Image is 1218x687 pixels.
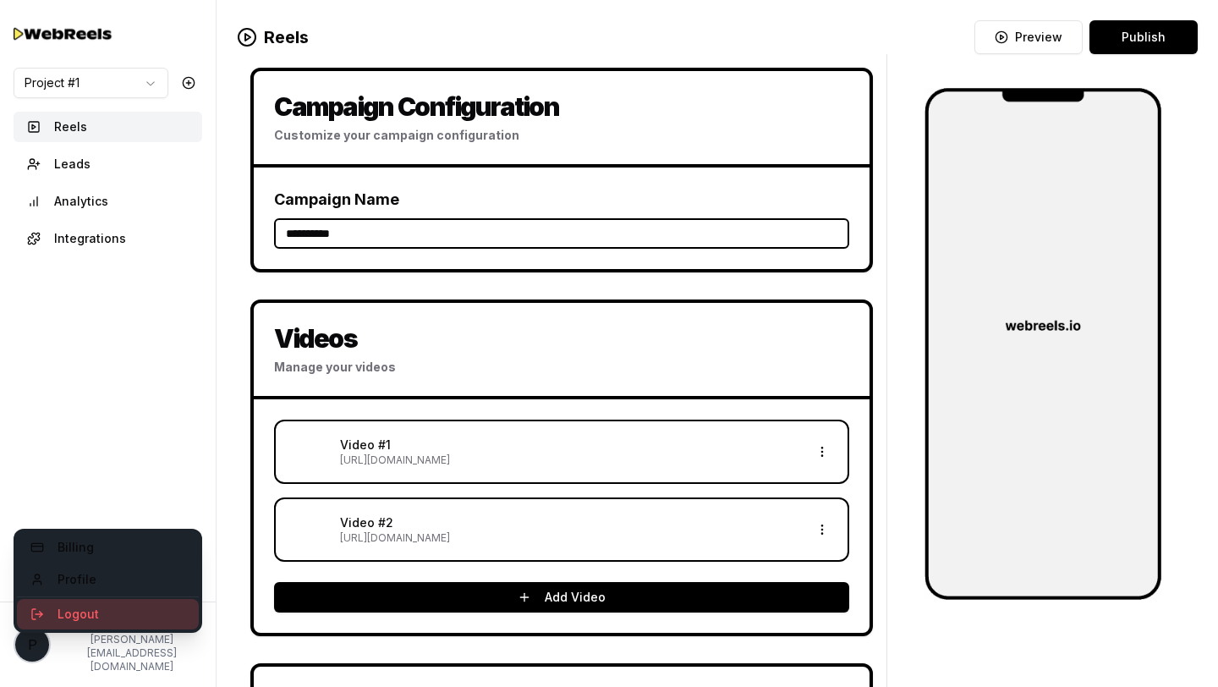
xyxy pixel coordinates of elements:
button: Billing [17,532,199,563]
div: Campaign Configuration [274,91,849,122]
button: p[PERSON_NAME][PERSON_NAME][EMAIL_ADDRESS][DOMAIN_NAME] [14,616,202,673]
h2: Reels [237,25,309,49]
label: Campaign Name [274,190,399,208]
button: Leads [14,149,202,179]
button: Analytics [14,186,202,217]
img: Testimo [14,22,115,45]
div: Manage your videos [274,359,849,376]
img: Project Logo [924,88,1161,600]
button: Integrations [14,223,202,254]
div: Videos [274,323,849,354]
button: Preview [974,20,1083,54]
p: [URL][DOMAIN_NAME] [340,453,800,467]
p: [URL][DOMAIN_NAME] [340,531,800,545]
button: Logout [17,599,199,629]
p: [PERSON_NAME][EMAIL_ADDRESS][DOMAIN_NAME] [61,633,202,673]
button: Publish [1089,20,1198,54]
span: p [15,628,49,662]
button: Add Video [274,582,849,613]
p: Video #2 [340,514,800,531]
p: Video #1 [340,437,800,453]
button: Profile [17,564,199,595]
div: Customize your campaign configuration [274,127,849,144]
button: Reels [14,112,202,142]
